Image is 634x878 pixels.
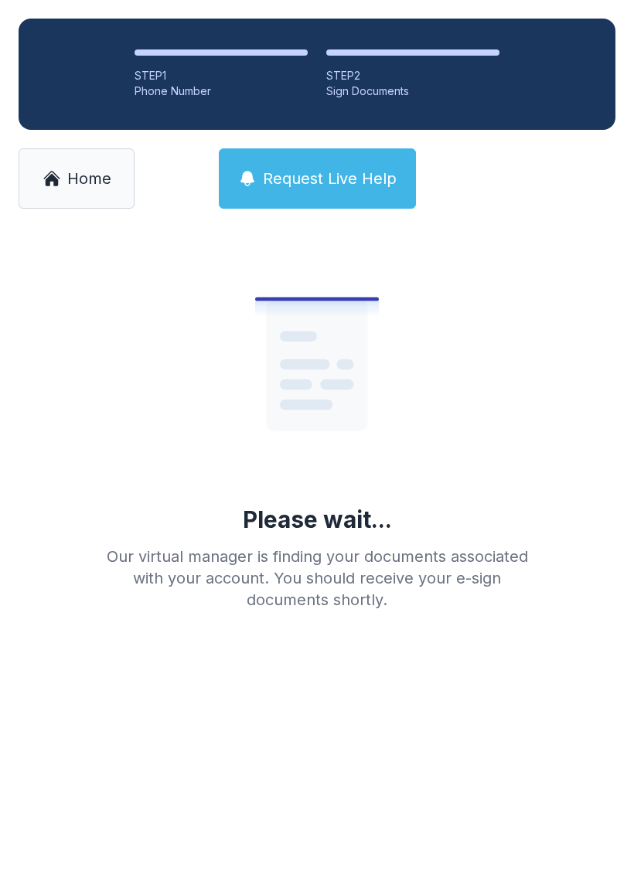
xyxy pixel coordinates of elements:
div: Phone Number [135,83,308,99]
div: Sign Documents [326,83,499,99]
span: Request Live Help [263,168,397,189]
div: STEP 1 [135,68,308,83]
div: Please wait... [243,505,392,533]
div: Our virtual manager is finding your documents associated with your account. You should receive yo... [94,546,540,611]
span: Home [67,168,111,189]
div: STEP 2 [326,68,499,83]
